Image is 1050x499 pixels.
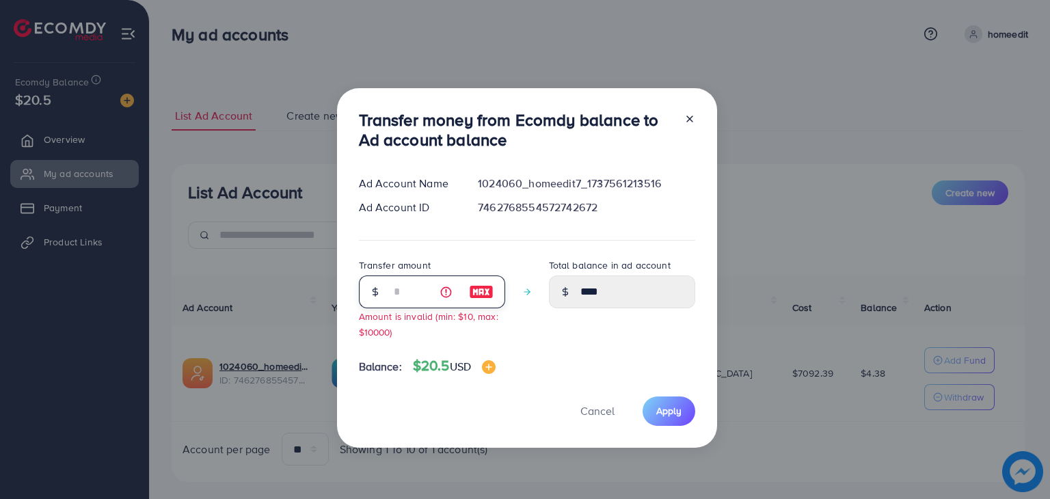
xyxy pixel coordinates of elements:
span: Apply [656,404,682,418]
small: Amount is invalid (min: $10, max: $10000) [359,310,498,338]
div: 7462768554572742672 [467,200,705,215]
button: Apply [643,396,695,426]
span: Cancel [580,403,615,418]
img: image [469,284,494,300]
button: Cancel [563,396,632,426]
h4: $20.5 [413,358,496,375]
h3: Transfer money from Ecomdy balance to Ad account balance [359,110,673,150]
span: USD [450,359,471,374]
label: Transfer amount [359,258,431,272]
div: Ad Account Name [348,176,468,191]
div: Ad Account ID [348,200,468,215]
label: Total balance in ad account [549,258,671,272]
div: 1024060_homeedit7_1737561213516 [467,176,705,191]
span: Balance: [359,359,402,375]
img: image [482,360,496,374]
